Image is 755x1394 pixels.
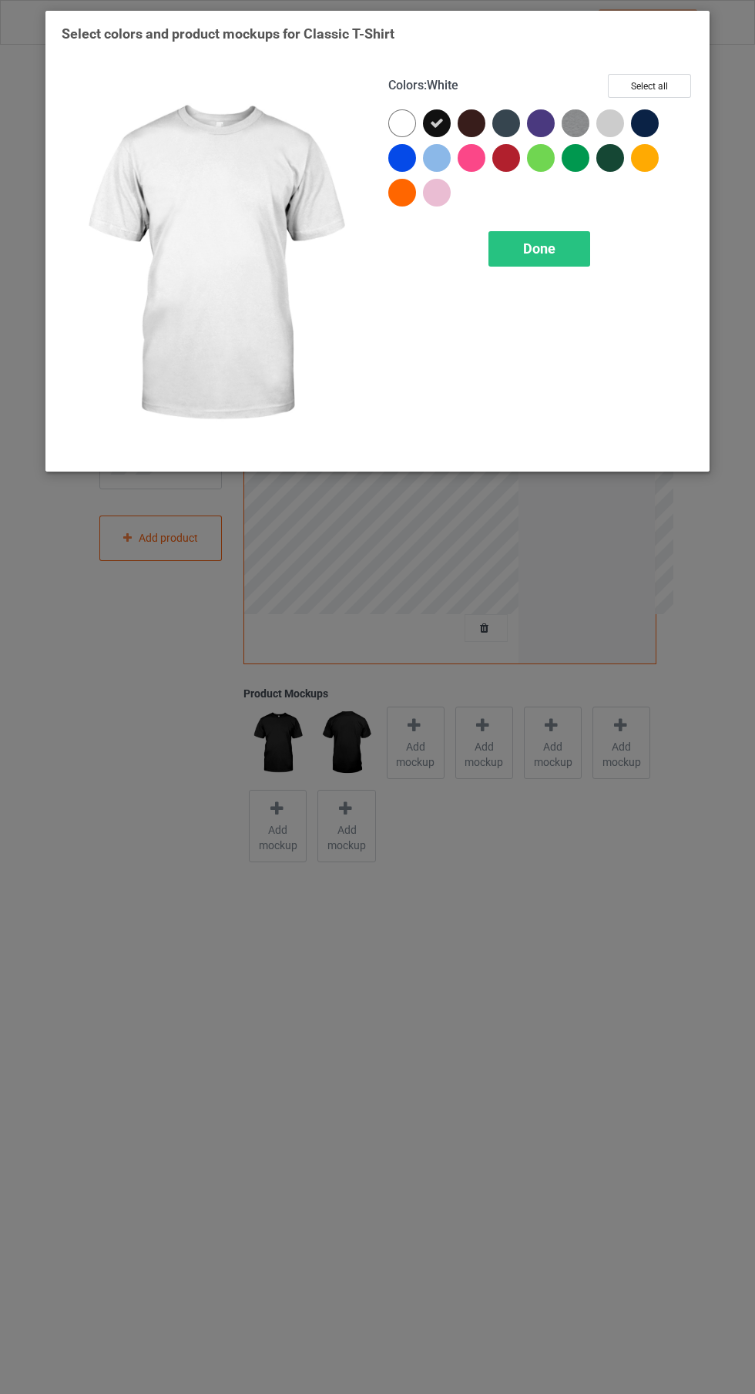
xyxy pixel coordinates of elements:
span: Select colors and product mockups for Classic T-Shirt [62,25,394,42]
span: White [427,78,458,92]
img: heather_texture.png [562,109,589,137]
h4: : [388,78,458,94]
span: Done [523,240,555,257]
button: Select all [608,74,691,98]
span: Colors [388,78,424,92]
img: regular.jpg [62,74,367,455]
